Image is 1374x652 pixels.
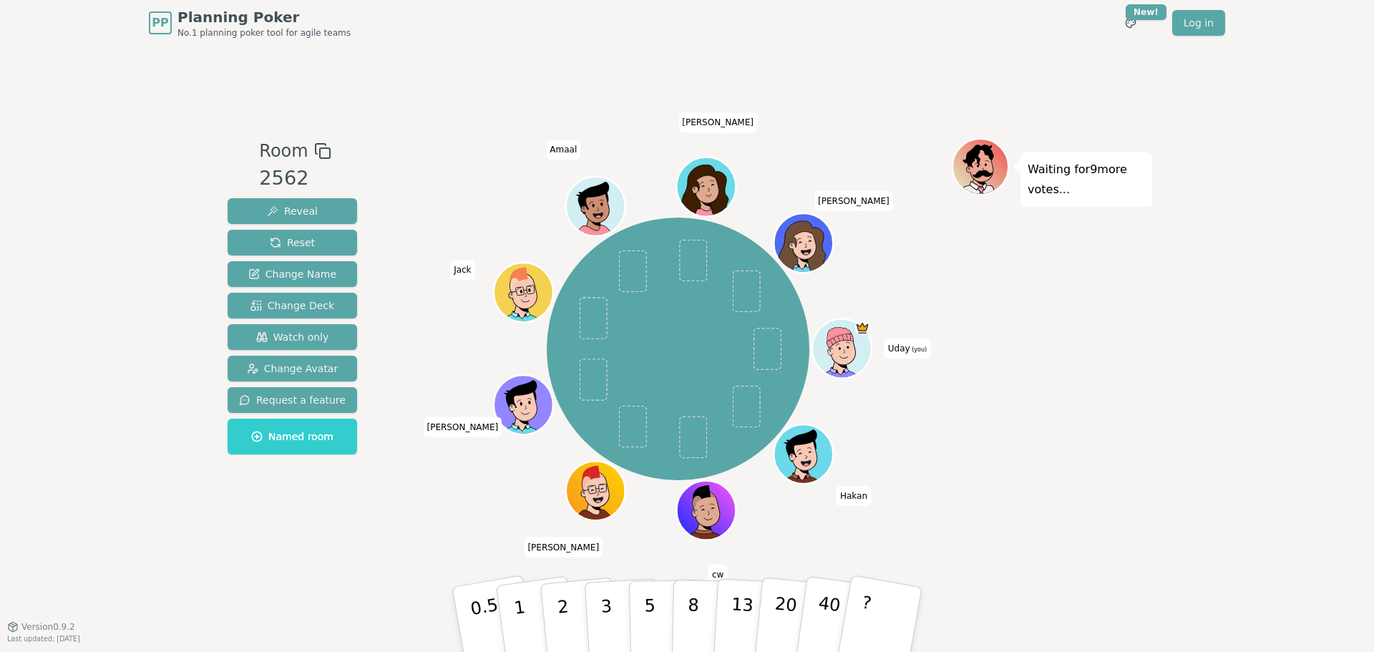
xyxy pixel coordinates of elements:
[228,261,357,287] button: Change Name
[228,198,357,224] button: Reveal
[228,419,357,454] button: Named room
[247,361,338,376] span: Change Avatar
[177,27,351,39] span: No.1 planning poker tool for agile teams
[228,324,357,350] button: Watch only
[814,321,870,376] button: Click to change your avatar
[546,140,580,160] span: Click to change your name
[259,164,331,193] div: 2562
[251,429,333,444] span: Named room
[424,417,502,437] span: Click to change your name
[678,113,757,133] span: Click to change your name
[837,486,871,506] span: Click to change your name
[256,330,329,344] span: Watch only
[21,621,75,633] span: Version 0.9.2
[228,387,357,413] button: Request a feature
[228,230,357,256] button: Reset
[1118,10,1144,36] button: New!
[228,356,357,381] button: Change Avatar
[1028,160,1145,200] p: Waiting for 9 more votes...
[270,235,315,250] span: Reset
[239,393,346,407] span: Request a feature
[1126,4,1166,20] div: New!
[259,138,308,164] span: Room
[7,635,80,643] span: Last updated: [DATE]
[248,267,336,281] span: Change Name
[855,321,870,336] span: Uday is the host
[1172,10,1225,36] a: Log in
[885,339,930,359] span: Click to change your name
[708,565,727,585] span: Click to change your name
[910,346,927,353] span: (you)
[149,7,351,39] a: PPPlanning PokerNo.1 planning poker tool for agile teams
[250,298,334,313] span: Change Deck
[177,7,351,27] span: Planning Poker
[7,621,75,633] button: Version0.9.2
[524,537,603,558] span: Click to change your name
[450,261,474,281] span: Click to change your name
[267,204,318,218] span: Reveal
[228,293,357,318] button: Change Deck
[814,191,893,211] span: Click to change your name
[152,14,168,31] span: PP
